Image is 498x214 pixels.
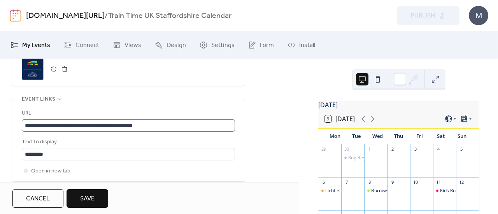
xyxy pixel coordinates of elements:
div: Fri [409,129,430,144]
div: 7 [344,179,349,185]
a: Form [242,35,280,56]
div: Sun [452,129,473,144]
button: Save [67,189,108,208]
a: Settings [194,35,240,56]
span: My Events [22,41,50,50]
div: Burntwood [371,188,395,194]
a: Connect [58,35,105,56]
span: Views [124,41,141,50]
b: / [105,9,108,23]
div: 12 [458,179,464,185]
a: Views [107,35,147,56]
span: Cancel [26,194,50,204]
span: Save [80,194,95,204]
div: Text to display [22,137,233,147]
img: logo [10,9,21,22]
div: Sat [430,129,451,144]
div: M [469,6,488,25]
div: Lichfield [325,188,343,194]
div: Tue [345,129,366,144]
div: 3 [412,146,418,152]
b: Train Time UK Staffordshire Calendar [108,9,231,23]
div: Wed [367,129,388,144]
div: 29 [321,146,326,152]
button: Cancel [12,189,63,208]
span: Design [167,41,186,50]
a: Design [149,35,192,56]
div: 9 [389,179,395,185]
div: 4 [435,146,441,152]
span: Connect [75,41,99,50]
div: 30 [344,146,349,152]
div: URL [22,109,233,118]
a: [DOMAIN_NAME][URL] [26,9,105,23]
div: 8 [366,179,372,185]
div: ; [22,58,44,80]
div: 6 [321,179,326,185]
div: 2 [389,146,395,152]
a: My Events [5,35,56,56]
button: 9[DATE] [322,113,358,124]
div: 11 [435,179,441,185]
div: 10 [412,179,418,185]
div: Rugeley [348,155,365,161]
div: Thu [388,129,409,144]
div: Mon [324,129,345,144]
span: Event links [22,95,55,104]
div: 5 [458,146,464,152]
div: Burntwood [364,188,387,194]
div: Kids Rule Play Cafe & Train Time UK [433,188,456,194]
span: Open in new tab [31,167,70,176]
span: Install [299,41,315,50]
span: Form [260,41,274,50]
div: Rugeley [341,155,364,161]
div: [DATE] [318,100,479,110]
span: Settings [211,41,235,50]
div: Lichfield [318,188,341,194]
a: Install [282,35,321,56]
div: 1 [366,146,372,152]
